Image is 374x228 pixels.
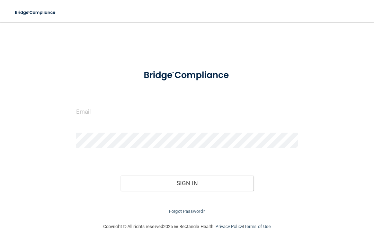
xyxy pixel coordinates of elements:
[10,6,61,20] img: bridge_compliance_login_screen.278c3ca4.svg
[76,104,298,119] input: Email
[121,175,253,191] button: Sign In
[134,64,240,87] img: bridge_compliance_login_screen.278c3ca4.svg
[169,209,205,214] a: Forgot Password?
